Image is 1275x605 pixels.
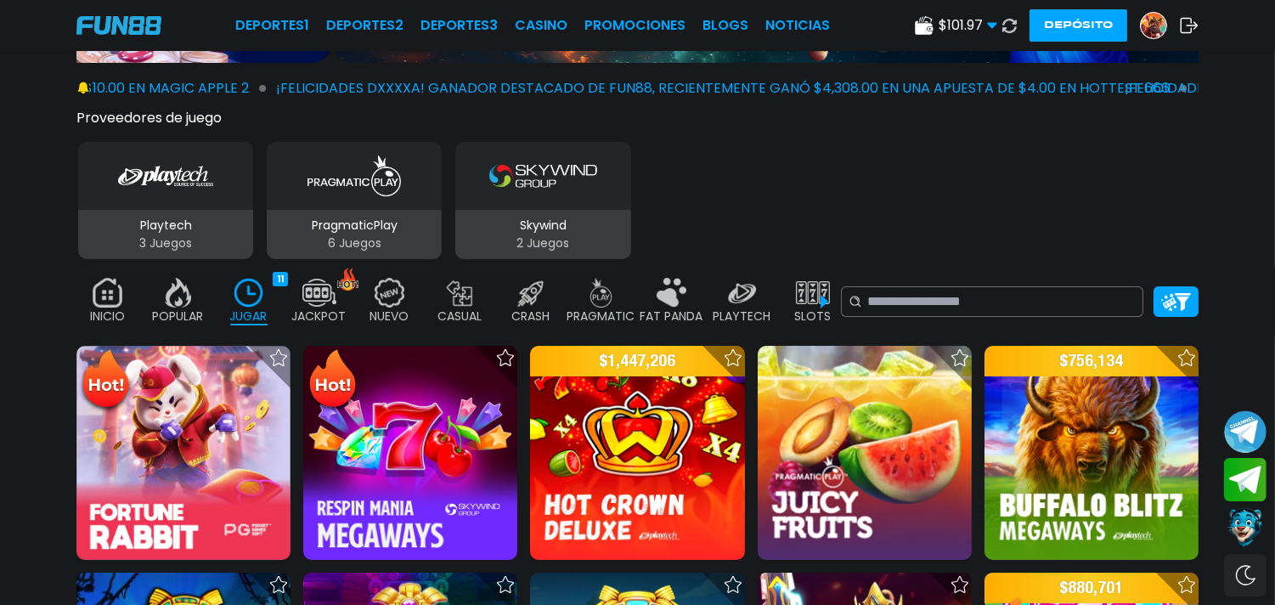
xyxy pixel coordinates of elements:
a: Avatar [1140,12,1180,39]
p: PRAGMATIC [567,308,635,325]
p: Playtech [78,217,253,235]
img: popular_off.webp [161,278,195,308]
p: Skywind [455,217,630,235]
button: Join telegram [1224,458,1267,502]
p: NUEVO [370,308,409,325]
span: $ 101.97 [939,15,997,36]
img: Platform Filter [1161,293,1191,311]
button: Depósito [1030,9,1127,42]
p: JACKPOT [292,308,347,325]
span: ¡FELICIDADES dxxxxa! GANADOR DESTACADO DE FUN88, RECIENTEMENTE GANÓ $4,308.00 EN UNA APUESTA DE $... [276,78,1187,99]
img: Hot [78,348,133,414]
p: PragmaticPlay [267,217,442,235]
div: 11 [273,272,288,286]
img: jackpot_off.webp [302,278,336,308]
img: crash_off.webp [514,278,548,308]
p: PLAYTECH [714,308,771,325]
img: Juicy Fruits [758,346,972,560]
img: playtech_off.webp [725,278,759,308]
a: CASINO [515,15,567,36]
a: Deportes1 [235,15,309,36]
a: BLOGS [702,15,748,36]
p: INICIO [90,308,125,325]
img: slots_off.webp [796,278,830,308]
p: $ 756,134 [984,346,1199,376]
a: NOTICIAS [765,15,830,36]
img: Hot [305,348,360,414]
button: Contact customer service [1224,506,1267,550]
img: home_off.webp [91,278,125,308]
div: Switch theme [1224,554,1267,597]
img: Avatar [1141,13,1166,38]
button: Skywind [449,140,637,261]
img: Fortune Rabbit [76,346,291,560]
img: Company Logo [76,16,161,35]
button: Playtech [71,140,260,261]
img: Hot Crown Deluxe [530,346,744,560]
img: casual_off.webp [443,278,477,308]
img: Respin Mania Megaways [303,346,517,560]
a: Promociones [584,15,685,36]
img: pragmatic_off.webp [584,278,618,308]
a: Deportes3 [420,15,498,36]
p: CASUAL [438,308,482,325]
img: Buffalo Blitz: Megaways [984,346,1199,560]
p: 6 Juegos [267,235,442,252]
img: Playtech [118,152,213,200]
p: POPULAR [153,308,204,325]
p: FAT PANDA [640,308,703,325]
button: Join telegram channel [1224,410,1267,454]
img: new_off.webp [373,278,407,308]
p: $ 1,447,206 [530,346,744,376]
p: CRASH [511,308,550,325]
p: 2 Juegos [455,235,630,252]
button: PragmaticPlay [260,140,449,261]
img: PragmaticPlay [301,152,408,200]
button: Proveedores de juego [76,109,222,127]
p: JUGAR [230,308,268,325]
p: 3 Juegos [78,235,253,252]
p: SLOTS [794,308,831,325]
a: Deportes2 [326,15,403,36]
p: $ 880,701 [984,573,1199,603]
img: Skywind [489,152,596,200]
img: hot [337,268,358,291]
img: recent_active.webp [232,278,266,308]
img: fat_panda_off.webp [655,278,689,308]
